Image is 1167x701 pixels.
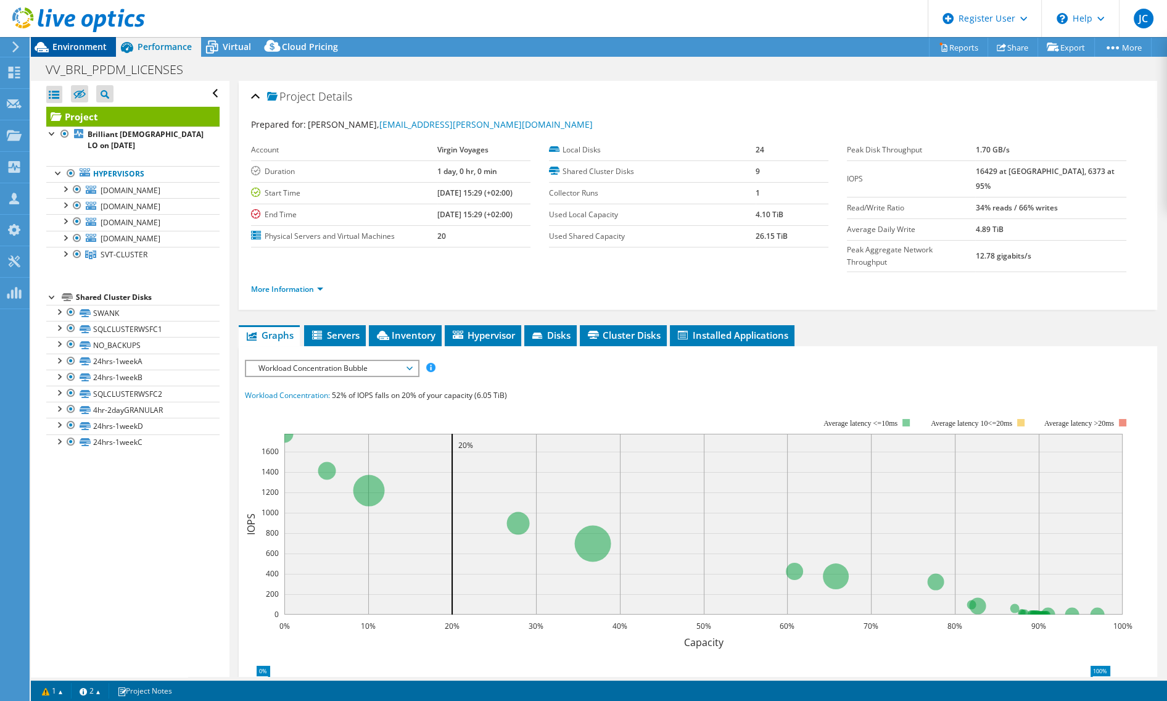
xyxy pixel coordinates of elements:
[612,621,627,631] text: 40%
[1031,621,1046,631] text: 90%
[756,231,788,241] b: 26.15 TiB
[274,609,279,620] text: 0
[931,419,1012,428] tspan: Average latency 10<=20ms
[437,144,489,155] b: Virgin Voyages
[530,329,571,341] span: Disks
[279,621,290,631] text: 0%
[251,165,437,178] label: Duration
[823,419,897,428] tspan: Average latency <=10ms
[847,202,975,214] label: Read/Write Ratio
[975,251,1031,261] b: 12.78 gigabits/s
[46,127,220,154] a: Brilliant [DEMOGRAPHIC_DATA] LO on [DATE]
[458,440,473,450] text: 20%
[549,144,756,156] label: Local Disks
[549,230,756,243] label: Used Shared Capacity
[332,390,507,400] span: 52% of IOPS falls on 20% of your capacity (6.05 TiB)
[251,209,437,221] label: End Time
[267,91,315,103] span: Project
[988,38,1038,57] a: Share
[101,249,147,260] span: SVT-CLUSTER
[445,621,460,631] text: 20%
[46,198,220,214] a: [DOMAIN_NAME]
[375,329,435,341] span: Inventory
[929,38,988,57] a: Reports
[46,305,220,321] a: SWANK
[696,621,711,631] text: 50%
[1094,38,1152,57] a: More
[1037,38,1095,57] a: Export
[251,284,323,294] a: More Information
[266,548,279,558] text: 600
[1044,419,1114,428] text: Average latency >20ms
[245,329,294,341] span: Graphs
[46,418,220,434] a: 24hrs-1weekD
[975,166,1114,191] b: 16429 at [GEOGRAPHIC_DATA], 6373 at 95%
[76,290,220,305] div: Shared Cluster Disks
[586,329,661,341] span: Cluster Disks
[101,185,160,196] span: [DOMAIN_NAME]
[282,41,338,52] span: Cloud Pricing
[437,166,497,176] b: 1 day, 0 hr, 0 min
[46,354,220,370] a: 24hrs-1weekA
[46,370,220,386] a: 24hrs-1weekB
[549,165,756,178] label: Shared Cluster Disks
[437,231,446,241] b: 20
[262,507,279,518] text: 1000
[101,201,160,212] span: [DOMAIN_NAME]
[676,329,788,341] span: Installed Applications
[864,621,878,631] text: 70%
[46,166,220,182] a: Hypervisors
[262,467,279,477] text: 1400
[46,214,220,230] a: [DOMAIN_NAME]
[756,188,760,198] b: 1
[251,187,437,199] label: Start Time
[549,209,756,221] label: Used Local Capacity
[252,361,411,376] span: Workload Concentration Bubble
[40,63,202,77] h1: VV_BRL_PPDM_LICENSES
[756,209,783,220] b: 4.10 TiB
[52,41,107,52] span: Environment
[266,568,279,579] text: 400
[379,118,593,130] a: [EMAIL_ADDRESS][PERSON_NAME][DOMAIN_NAME]
[88,129,204,151] b: Brilliant [DEMOGRAPHIC_DATA] LO on [DATE]
[308,118,593,130] span: [PERSON_NAME],
[1057,13,1068,24] svg: \n
[101,233,160,244] span: [DOMAIN_NAME]
[318,89,352,104] span: Details
[101,217,160,228] span: [DOMAIN_NAME]
[310,329,360,341] span: Servers
[549,187,756,199] label: Collector Runs
[244,513,258,535] text: IOPS
[975,202,1057,213] b: 34% reads / 66% writes
[46,182,220,198] a: [DOMAIN_NAME]
[947,621,962,631] text: 80%
[46,247,220,263] a: SVT-CLUSTER
[262,446,279,457] text: 1600
[46,337,220,353] a: NO_BACKUPS
[251,118,306,130] label: Prepared for:
[46,107,220,127] a: Project
[847,173,975,185] label: IOPS
[46,386,220,402] a: SQLCLUSTERWSFC2
[451,329,515,341] span: Hypervisor
[251,144,437,156] label: Account
[756,144,764,155] b: 24
[46,321,220,337] a: SQLCLUSTERWSFC1
[266,528,279,538] text: 800
[437,209,513,220] b: [DATE] 15:29 (+02:00)
[847,244,975,268] label: Peak Aggregate Network Throughput
[46,402,220,418] a: 4hr-2dayGRANULAR
[847,144,975,156] label: Peak Disk Throughput
[1113,621,1132,631] text: 100%
[847,223,975,236] label: Average Daily Write
[975,144,1009,155] b: 1.70 GB/s
[780,621,794,631] text: 60%
[975,224,1003,234] b: 4.89 TiB
[684,636,724,649] text: Capacity
[223,41,251,52] span: Virtual
[71,683,109,699] a: 2
[266,589,279,599] text: 200
[46,434,220,450] a: 24hrs-1weekC
[361,621,376,631] text: 10%
[109,683,181,699] a: Project Notes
